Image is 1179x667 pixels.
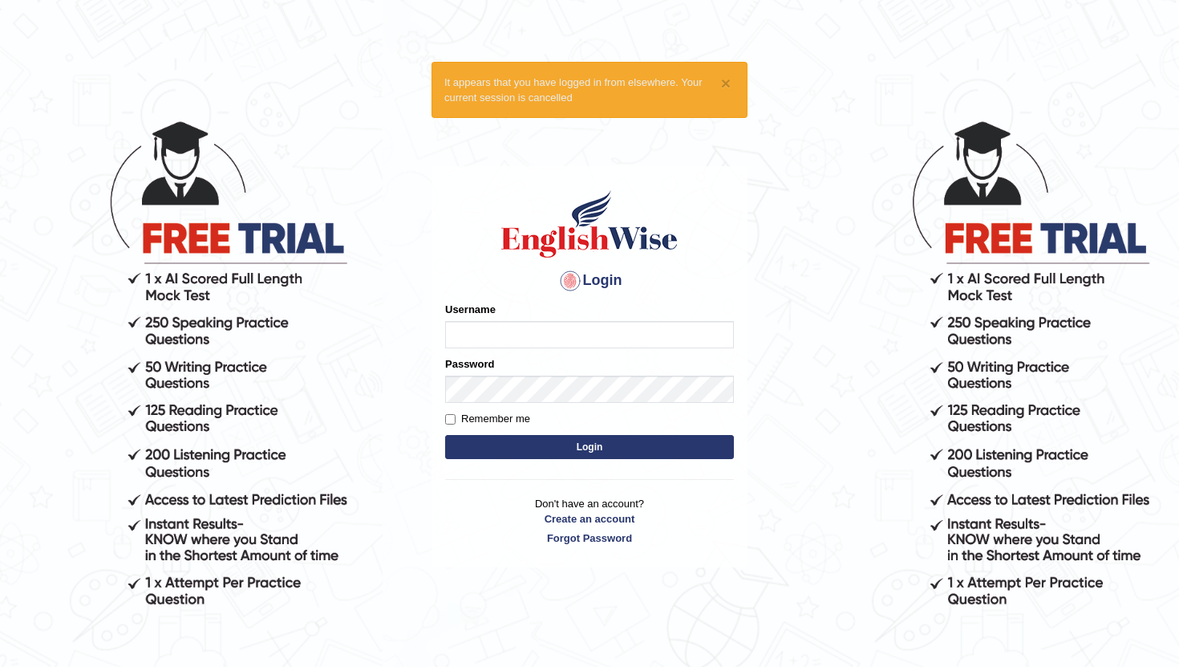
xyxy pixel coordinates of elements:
h4: Login [445,268,734,294]
p: Don't have an account? [445,496,734,546]
a: Create an account [445,511,734,527]
label: Remember me [445,411,530,427]
button: Login [445,435,734,459]
label: Password [445,356,494,372]
button: × [721,75,731,92]
img: Logo of English Wise sign in for intelligent practice with AI [498,188,681,260]
input: Remember me [445,414,456,425]
a: Forgot Password [445,531,734,546]
label: Username [445,302,496,317]
div: It appears that you have logged in from elsewhere. Your current session is cancelled [431,62,748,118]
